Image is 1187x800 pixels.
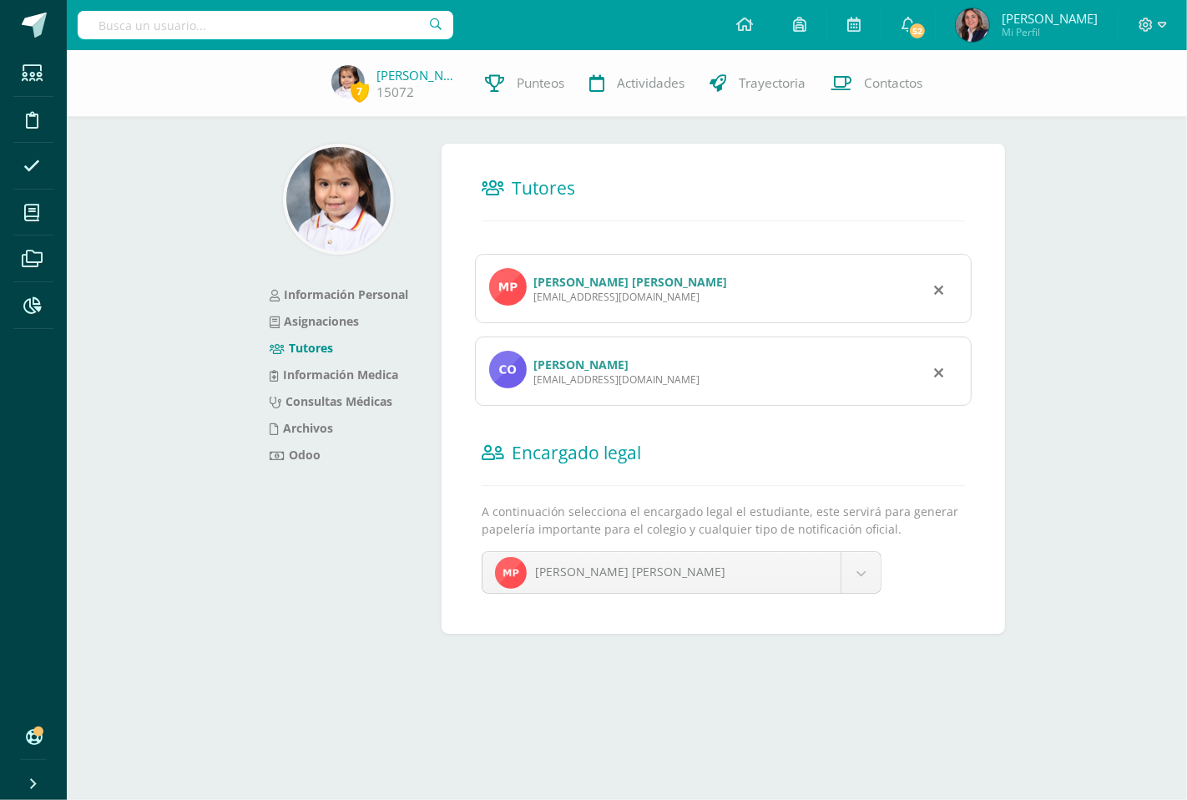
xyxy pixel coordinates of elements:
span: Trayectoria [740,74,806,92]
a: Asignaciones [270,313,359,329]
img: profile image [489,351,527,388]
p: A continuación selecciona el encargado legal el estudiante, este servirá para generar papelería i... [482,503,965,538]
a: Actividades [578,50,698,117]
div: Remover [935,362,944,382]
span: Tutores [512,176,575,200]
img: 52393627eabdc0e55c3bd6443667ee18.png [331,65,365,99]
a: Trayectoria [698,50,819,117]
a: Información Personal [270,286,408,302]
a: Consultas Médicas [270,393,392,409]
span: Contactos [865,74,923,92]
a: Punteos [473,50,578,117]
a: 15072 [377,84,415,101]
span: Encargado legal [512,441,641,464]
a: Información Medica [270,367,398,382]
div: [EMAIL_ADDRESS][DOMAIN_NAME] [533,372,700,387]
img: 6a5898821dd33aa11f6a0e6b43a02fea.png [286,147,391,251]
span: 52 [908,22,927,40]
a: [PERSON_NAME] [377,67,461,84]
span: Punteos [518,74,565,92]
a: Contactos [819,50,936,117]
img: 02931eb9dfe038bacbf7301e4bb6166e.png [956,8,989,42]
span: Mi Perfil [1002,25,1098,39]
a: Archivos [270,420,333,436]
img: bd6240d2007d12e1d5dff28ac830126e.png [495,557,527,589]
div: Remover [935,279,944,299]
a: [PERSON_NAME] [PERSON_NAME] [482,552,881,593]
span: 7 [351,81,369,102]
a: Odoo [270,447,321,463]
span: [PERSON_NAME] [PERSON_NAME] [535,564,725,580]
a: Tutores [270,340,333,356]
a: [PERSON_NAME] [PERSON_NAME] [533,274,727,290]
div: [EMAIL_ADDRESS][DOMAIN_NAME] [533,290,727,304]
span: Actividades [618,74,685,92]
a: [PERSON_NAME] [533,357,629,372]
span: [PERSON_NAME] [1002,10,1098,27]
input: Busca un usuario... [78,11,453,39]
img: profile image [489,268,527,306]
